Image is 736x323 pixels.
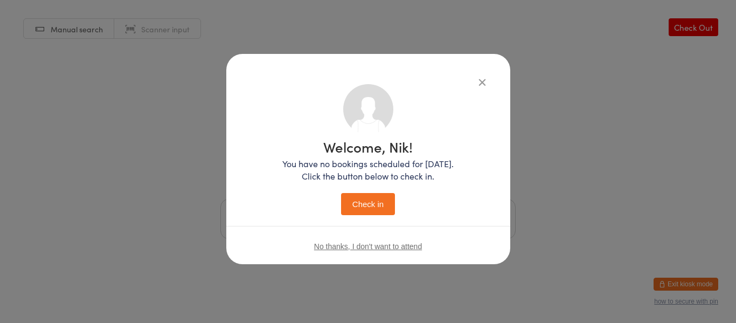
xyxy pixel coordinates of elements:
[343,84,393,134] img: no_photo.png
[282,140,454,154] h1: Welcome, Nik!
[341,193,395,215] button: Check in
[314,242,422,251] button: No thanks, I don't want to attend
[282,157,454,182] p: You have no bookings scheduled for [DATE]. Click the button below to check in.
